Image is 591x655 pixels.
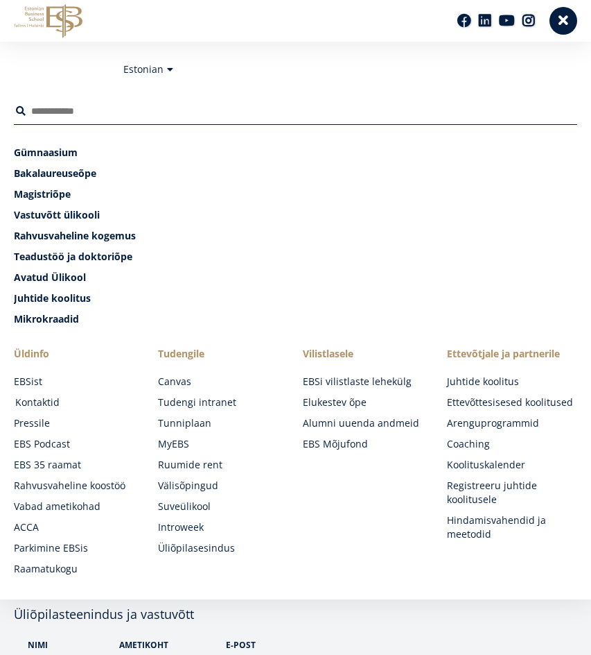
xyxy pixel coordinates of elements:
a: Linkedin [478,14,492,28]
a: EBSi vilistlaste lehekülg [303,375,433,389]
a: Teadustöö ja doktoriõpe [14,250,577,264]
span: Teadustöö ja doktoriõpe [14,250,132,263]
a: EBS Mõjufond [303,437,433,451]
span: Vilistlasele [303,347,433,361]
a: Tunniplaan [158,416,288,430]
a: Arenguprogrammid [447,416,577,430]
a: Rahvusvaheline koostöö [14,479,144,493]
a: Pressile [14,416,144,430]
a: Koolituskalender [447,458,577,472]
a: Suveülikool [158,500,288,513]
a: Coaching [447,437,577,451]
span: Mikrokraadid [14,312,79,325]
a: EBS 35 raamat [14,458,144,472]
a: Ettevõttesisesed koolitused [447,395,577,409]
a: Introweek [158,520,288,534]
a: Juhtide koolitus [14,291,577,305]
a: Hindamisvahendid ja meetodid [447,513,577,541]
a: Registreeru juhtide koolitusele [447,479,577,507]
a: Facebook [457,14,471,28]
a: Üliõpilasesindus [158,541,288,555]
a: MyEBS [158,437,288,451]
a: Parkimine EBSis [14,541,144,555]
h4: Üliõpilasteenindus ja vastuvõtt [14,583,314,624]
a: Tudengile [158,347,288,361]
a: Bakalaureuseõpe [14,167,577,180]
a: Magistriõpe [14,187,577,201]
a: Youtube [499,14,515,28]
a: Avatud Ülikool [14,271,577,284]
a: Ruumide rent [158,458,288,472]
span: Üldinfo [14,347,144,361]
a: Alumni uuenda andmeid [303,416,433,430]
a: Kontaktid [15,395,145,409]
a: Instagram [522,14,536,28]
a: Mikrokraadid [14,312,577,326]
span: Gümnaasium [14,146,78,159]
a: Vastuvõtt ülikooli [14,208,577,222]
span: Ettevõtjale ja partnerile [447,347,577,361]
a: ACCA [14,520,144,534]
a: Rahvusvaheline kogemus [14,229,577,243]
a: Välisõpingud [158,479,288,493]
a: Vabad ametikohad [14,500,144,513]
span: Vastuvõtt ülikooli [14,208,100,221]
a: EBSist [14,375,144,389]
span: Rahvusvaheline kogemus [14,229,136,242]
a: Gümnaasium [14,146,577,160]
a: Raamatukogu [14,562,144,576]
span: Magistriõpe [14,187,71,201]
a: Elukestev õpe [303,395,433,409]
span: Juhtide koolitus [14,291,91,305]
a: Tudengi intranet [158,395,288,409]
a: EBS Podcast [14,437,144,451]
span: Bakalaureuseõpe [14,167,96,180]
a: Canvas [158,375,288,389]
a: Juhtide koolitus [447,375,577,389]
span: Avatud Ülikool [14,271,86,284]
